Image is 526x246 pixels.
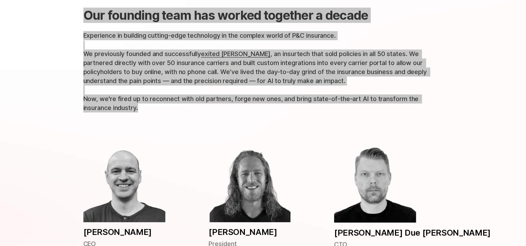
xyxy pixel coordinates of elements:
p: [PERSON_NAME] Due [PERSON_NAME] [334,227,491,239]
a: exited [PERSON_NAME] [201,50,270,57]
span: , an insurtech that sold policies in all 50 states. We partnered directly with over 50 insurance ... [83,50,428,112]
p: [PERSON_NAME] [83,226,152,238]
p: [PERSON_NAME] [209,226,277,238]
h2: Our founding team has worked together a decade [83,8,443,23]
span: Experience in building cutting-edge technology in the complex world of P&C insurance. We previous... [83,32,336,57]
